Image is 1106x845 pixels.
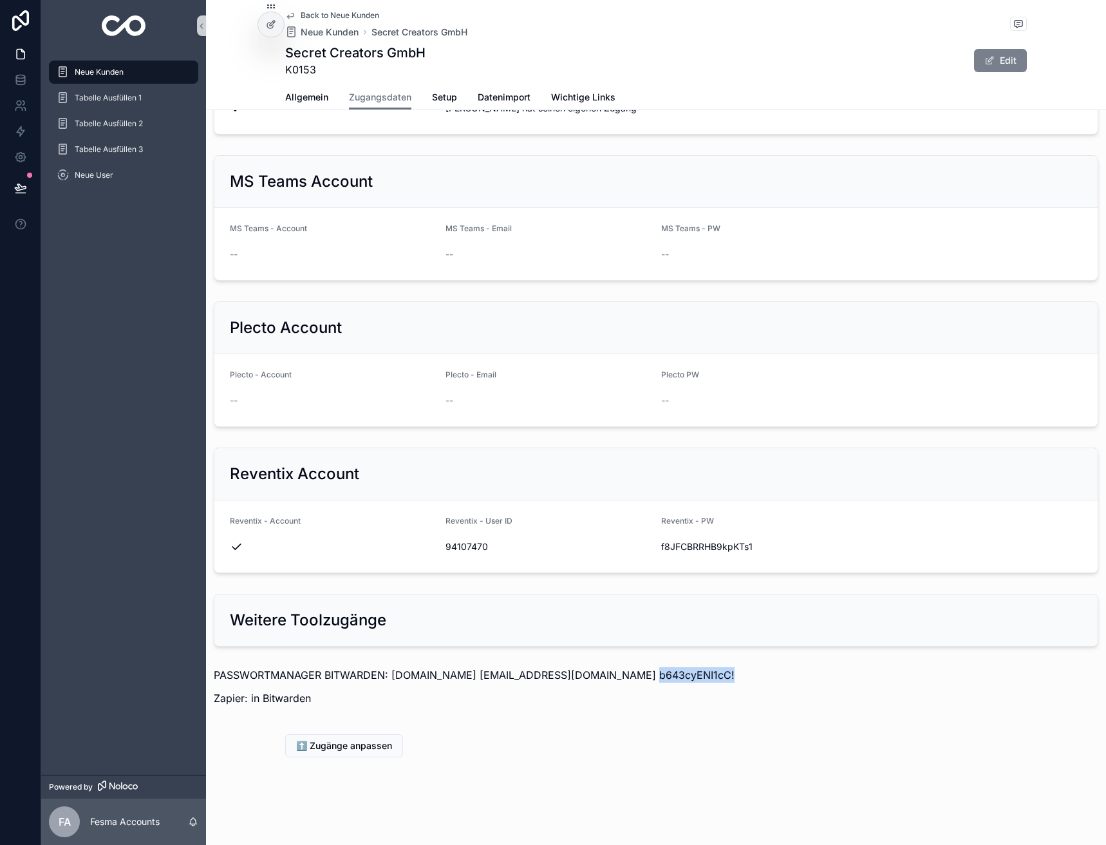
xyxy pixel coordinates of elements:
a: Neue Kunden [49,61,198,84]
a: Neue User [49,164,198,187]
span: Tabelle Ausfüllen 2 [75,119,143,129]
span: Setup [432,91,457,104]
span: -- [661,394,669,407]
button: Edit [974,49,1027,72]
a: Back to Neue Kunden [285,10,379,21]
a: Allgemein [285,86,328,111]
span: -- [445,248,453,261]
span: Plecto PW [661,370,699,379]
span: Tabelle Ausfüllen 3 [75,144,143,155]
p: Fesma Accounts [90,815,160,828]
a: Tabelle Ausfüllen 3 [49,138,198,161]
div: scrollable content [41,52,206,204]
span: Wichtige Links [551,91,615,104]
h2: Weitere Toolzugänge [230,610,386,631]
span: MS Teams - PW [661,223,720,233]
a: Datenimport [478,86,530,111]
span: Neue User [75,170,113,180]
a: Setup [432,86,457,111]
span: -- [230,248,238,261]
a: Powered by [41,775,206,799]
img: App logo [102,15,146,36]
span: K0153 [285,62,426,77]
p: PASSWORTMANAGER BITWARDEN: [DOMAIN_NAME] [EMAIL_ADDRESS][DOMAIN_NAME] b643cyENI1cC! [214,667,1098,683]
span: -- [445,394,453,407]
p: Zapier: in Bitwarden [214,690,1098,706]
span: Datenimport [478,91,530,104]
span: -- [230,394,238,407]
a: Wichtige Links [551,86,615,111]
span: Powered by [49,782,93,792]
a: Tabelle Ausfüllen 2 [49,112,198,135]
span: f8JFCBRRHB9kpKTs1 [661,540,867,553]
span: Neue Kunden [301,26,359,39]
h2: Reventix Account [230,464,359,484]
span: Reventix - PW [661,516,714,526]
span: ⬆️ Zugänge anpassen [296,739,392,752]
a: Neue Kunden [285,26,359,39]
a: Tabelle Ausfüllen 1 [49,86,198,109]
span: Back to Neue Kunden [301,10,379,21]
button: ⬆️ Zugänge anpassen [285,734,403,757]
span: MS Teams - Email [445,223,512,233]
h2: Plecto Account [230,318,342,338]
a: Zugangsdaten [349,86,411,110]
h1: Secret Creators GmbH [285,44,426,62]
span: Reventix - User ID [445,516,512,526]
span: Zugangsdaten [349,91,411,104]
span: Tabelle Ausfüllen 1 [75,93,142,103]
span: Neue Kunden [75,67,124,77]
h2: MS Teams Account [230,171,373,192]
span: Plecto - Email [445,370,496,379]
span: Allgemein [285,91,328,104]
span: -- [661,248,669,261]
span: 94107470 [445,540,651,553]
span: Plecto - Account [230,370,292,379]
span: Reventix - Account [230,516,301,526]
a: Secret Creators GmbH [371,26,467,39]
span: MS Teams - Account [230,223,307,233]
span: FA [59,814,71,830]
